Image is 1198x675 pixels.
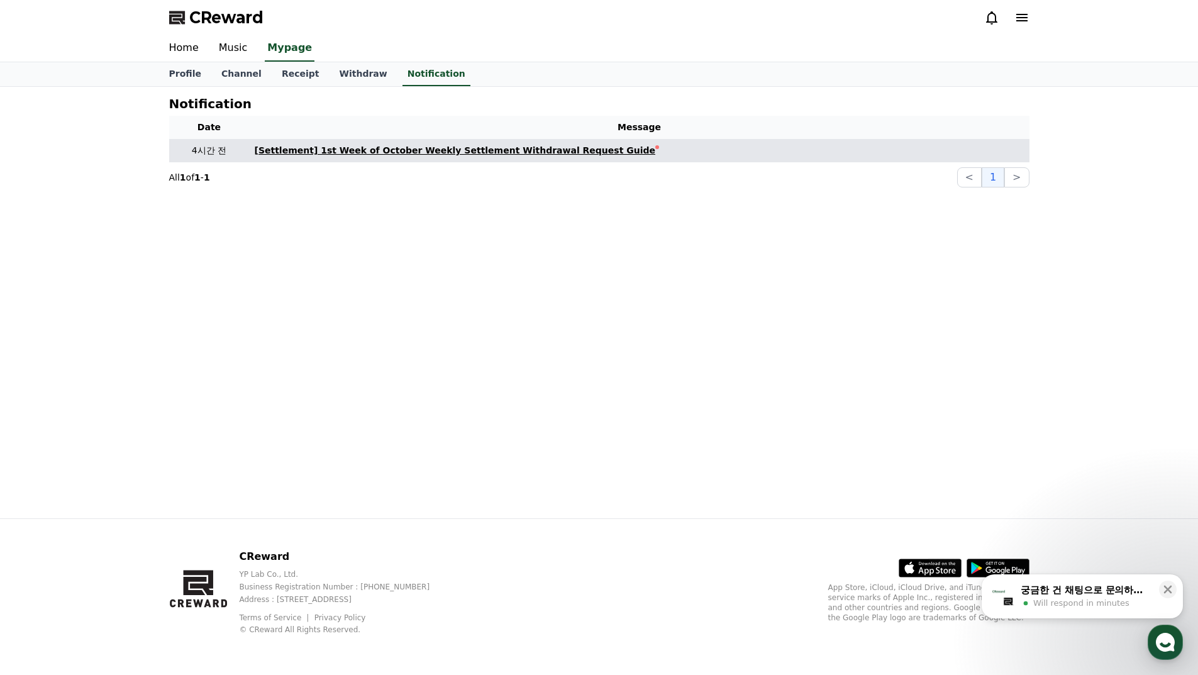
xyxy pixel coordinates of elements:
[169,8,263,28] a: CReward
[402,62,470,86] a: Notification
[162,399,241,430] a: Settings
[204,172,210,182] strong: 1
[169,171,210,184] p: All of -
[255,144,1024,157] a: [Settlement] 1st Week of October Weekly Settlement Withdrawal Request Guide
[272,62,330,86] a: Receipt
[174,144,245,157] p: 4시간 전
[314,613,366,622] a: Privacy Policy
[239,625,450,635] p: © CReward All Rights Reserved.
[159,35,209,62] a: Home
[83,399,162,430] a: Messages
[982,167,1004,187] button: 1
[211,62,272,86] a: Channel
[104,418,141,428] span: Messages
[194,172,201,182] strong: 1
[169,116,250,139] th: Date
[239,582,450,592] p: Business Registration Number : [PHONE_NUMBER]
[255,144,656,157] div: [Settlement] 1st Week of October Weekly Settlement Withdrawal Request Guide
[828,583,1029,623] p: App Store, iCloud, iCloud Drive, and iTunes Store are service marks of Apple Inc., registered in ...
[239,549,450,564] p: CReward
[159,62,211,86] a: Profile
[250,116,1029,139] th: Message
[32,418,54,428] span: Home
[239,594,450,605] p: Address : [STREET_ADDRESS]
[169,97,252,111] h4: Notification
[239,569,450,579] p: YP Lab Co., Ltd.
[329,62,397,86] a: Withdraw
[239,613,311,622] a: Terms of Service
[957,167,982,187] button: <
[209,35,258,62] a: Music
[186,418,217,428] span: Settings
[1004,167,1029,187] button: >
[265,35,314,62] a: Mypage
[189,8,263,28] span: CReward
[180,172,186,182] strong: 1
[4,399,83,430] a: Home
